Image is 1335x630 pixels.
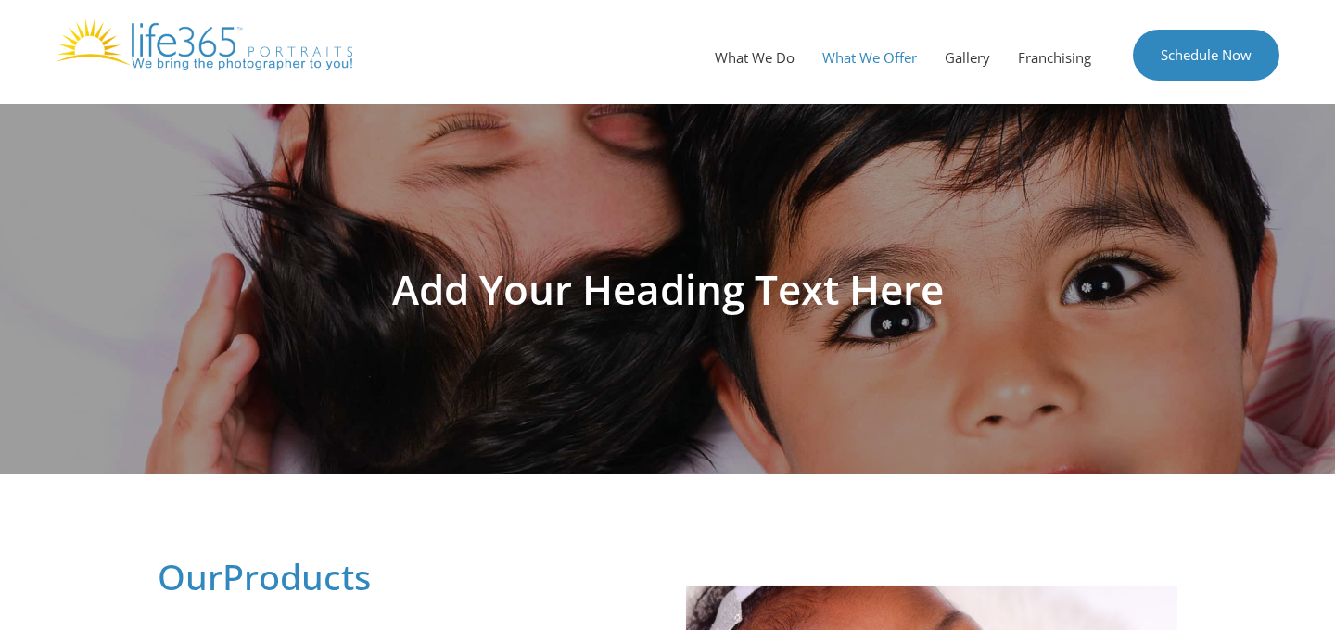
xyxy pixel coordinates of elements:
[701,30,808,85] a: What We Do
[1004,30,1105,85] a: Franchising
[158,552,222,600] span: Our
[1133,30,1279,81] a: Schedule Now
[56,19,352,70] img: Life365
[808,30,931,85] a: What We Offer
[148,269,1187,309] h1: Add Your Heading Text Here
[931,30,1004,85] a: Gallery
[222,552,371,600] span: Products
